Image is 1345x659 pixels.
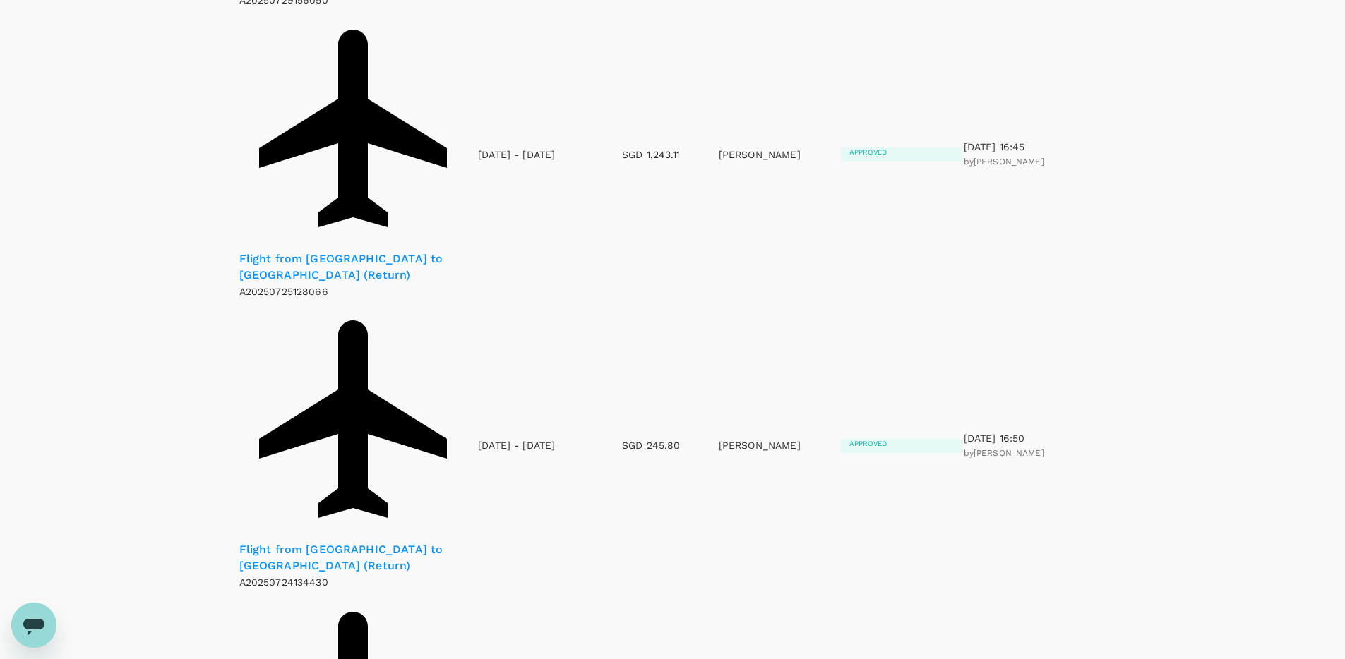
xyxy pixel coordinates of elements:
[841,440,895,447] span: Approved
[719,147,839,162] p: [PERSON_NAME]
[719,438,839,452] p: [PERSON_NAME]
[239,542,477,574] a: Flight from [GEOGRAPHIC_DATA] to [GEOGRAPHIC_DATA] (Return)
[964,431,1106,445] p: [DATE] 16:50
[622,438,717,452] p: SGD 245.80
[974,448,1044,458] span: [PERSON_NAME]
[239,286,328,297] span: A20250725128066
[974,157,1044,167] span: [PERSON_NAME]
[478,147,555,162] p: [DATE] - [DATE]
[478,438,555,452] p: [DATE] - [DATE]
[964,140,1106,154] p: [DATE] 16:45
[964,157,1044,167] span: by
[622,147,717,162] p: SGD 1,243.11
[964,448,1044,458] span: by
[239,576,328,588] span: A20250724134430
[11,603,56,648] iframe: Button to launch messaging window
[239,251,477,284] a: Flight from [GEOGRAPHIC_DATA] to [GEOGRAPHIC_DATA] (Return)
[841,148,895,156] span: Approved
